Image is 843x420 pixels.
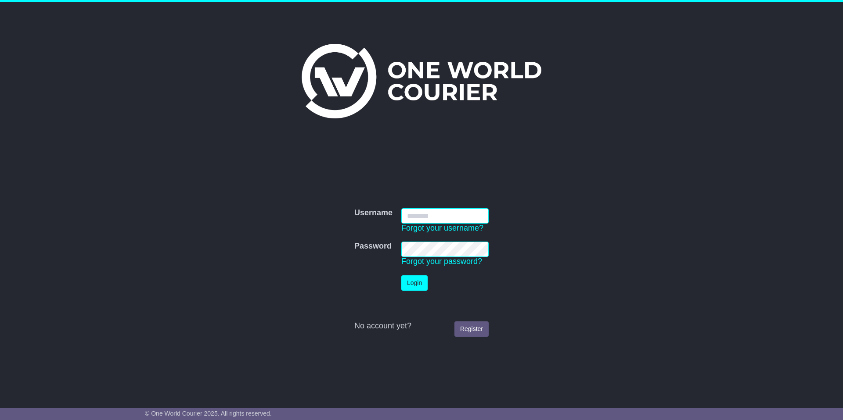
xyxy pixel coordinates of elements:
[454,321,489,337] a: Register
[401,257,482,266] a: Forgot your password?
[354,242,392,251] label: Password
[354,321,489,331] div: No account yet?
[401,275,428,291] button: Login
[354,208,393,218] label: Username
[145,410,272,417] span: © One World Courier 2025. All rights reserved.
[302,44,541,118] img: One World
[401,224,483,232] a: Forgot your username?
